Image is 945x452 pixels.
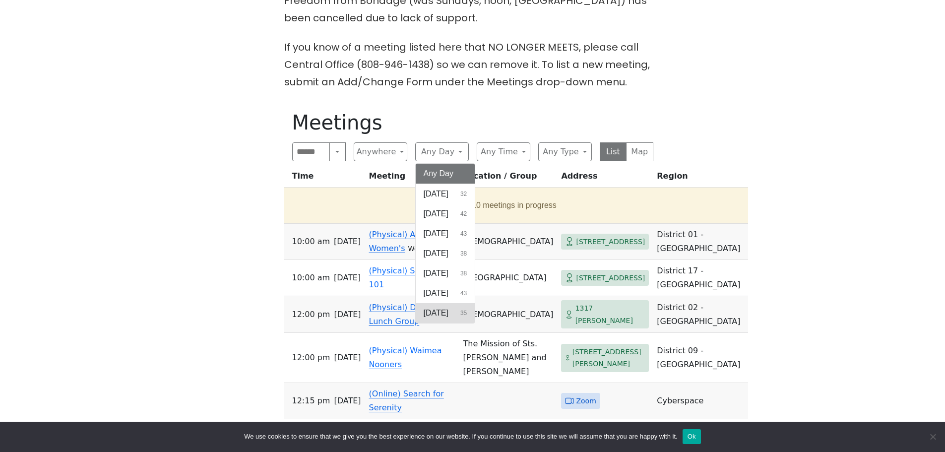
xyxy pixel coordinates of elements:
span: [DATE] [334,271,361,285]
button: Any Type [538,142,592,161]
td: District 02 - [GEOGRAPHIC_DATA] [653,296,748,333]
span: [STREET_ADDRESS] [576,236,645,248]
a: (Physical) Sobriety 101 [369,266,443,289]
span: [DATE] [334,394,361,408]
button: Map [626,142,653,161]
h1: Meetings [292,111,653,134]
span: 12:00 PM [292,351,330,365]
input: Search [292,142,330,161]
button: Ok [683,429,701,444]
button: List [600,142,627,161]
span: 1317 [PERSON_NAME] [575,302,645,326]
span: 38 results [460,249,467,258]
a: (Physical) Aina Haina Women's [369,230,453,253]
button: Any Time [477,142,530,161]
span: [DATE] [424,208,448,220]
th: Address [557,169,653,188]
button: [DATE]43 results [416,283,475,303]
td: The Mission of Sts. [PERSON_NAME] and [PERSON_NAME] [459,333,558,383]
div: Any Day [415,163,476,323]
td: [DEMOGRAPHIC_DATA] [459,296,558,333]
p: If you know of a meeting listed here that NO LONGER MEETS, please call Central Office (808-946-14... [284,39,661,91]
button: [DATE]38 results [416,244,475,263]
a: (Online) Search for Serenity [369,389,444,412]
th: Meeting [365,169,459,188]
button: 10 meetings in progress [288,192,741,219]
th: Region [653,169,748,188]
th: Location / Group [459,169,558,188]
span: 10:00 AM [292,271,330,285]
button: Anywhere [354,142,407,161]
span: No [928,432,938,442]
button: Search [329,142,345,161]
td: [GEOGRAPHIC_DATA] [459,260,558,296]
td: District 09 - [GEOGRAPHIC_DATA] [653,333,748,383]
button: Any Day [415,142,469,161]
span: 38 results [460,269,467,278]
td: Cyberspace [653,383,748,419]
span: 10:00 AM [292,235,330,249]
span: [DATE] [424,307,448,319]
a: (Physical) Downtown Lunch Group [369,303,452,326]
td: [DEMOGRAPHIC_DATA] [459,224,558,260]
button: [DATE]35 results [416,303,475,323]
button: [DATE]43 results [416,224,475,244]
span: 12:15 PM [292,394,330,408]
span: 32 results [460,190,467,198]
span: We use cookies to ensure that we give you the best experience on our website. If you continue to ... [244,432,677,442]
span: [DATE] [424,267,448,279]
span: [DATE] [424,287,448,299]
button: [DATE]42 results [416,204,475,224]
button: [DATE]38 results [416,263,475,283]
button: [DATE]32 results [416,184,475,204]
span: [DATE] [334,308,361,322]
span: [STREET_ADDRESS][PERSON_NAME] [572,346,645,370]
span: 42 results [460,209,467,218]
a: (Physical) Waimea Nooners [369,346,442,369]
td: District 01 - [GEOGRAPHIC_DATA] [653,224,748,260]
button: Any Day [416,164,475,184]
th: Time [284,169,365,188]
span: [DATE] [334,351,361,365]
small: Women [408,245,433,253]
span: [STREET_ADDRESS] [576,272,645,284]
span: 35 results [460,309,467,318]
span: 43 results [460,289,467,298]
span: [DATE] [424,228,448,240]
span: Zoom [576,395,596,407]
span: 43 results [460,229,467,238]
span: [DATE] [424,188,448,200]
span: 12:00 PM [292,308,330,322]
span: [DATE] [424,248,448,259]
td: District 17 - [GEOGRAPHIC_DATA] [653,260,748,296]
span: [DATE] [334,235,361,249]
